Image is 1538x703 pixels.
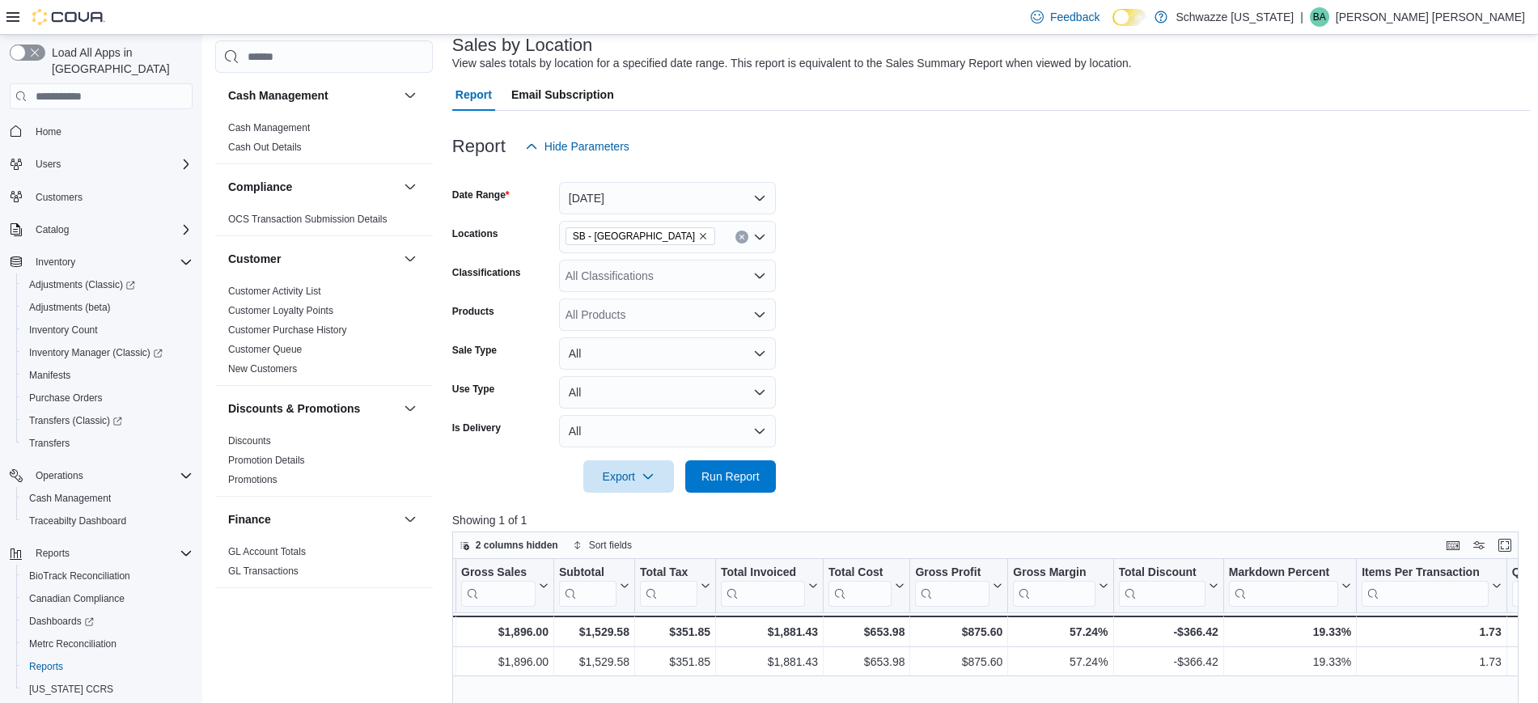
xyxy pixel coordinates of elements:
div: 1.73 [1362,653,1502,672]
div: Total Tax [640,565,697,581]
span: Operations [36,469,83,482]
button: Transfers [16,432,199,455]
button: Users [3,153,199,176]
p: Schwazze [US_STATE] [1176,7,1294,27]
div: Total Invoiced [721,565,805,581]
a: Customer Activity List [228,286,321,297]
div: Gross Margin [1013,565,1095,581]
button: 2 columns hidden [453,536,565,555]
h3: Compliance [228,179,292,195]
button: Customers [3,185,199,209]
span: Inventory [29,252,193,272]
div: Items Per Transaction [1362,565,1489,581]
span: Transfers (Classic) [23,411,193,430]
span: Canadian Compliance [23,589,193,608]
div: $1,881.43 [721,622,818,642]
button: Finance [400,510,420,529]
a: Adjustments (Classic) [16,273,199,296]
span: Discounts [228,434,271,447]
h3: Finance [228,511,271,527]
div: Gross Sales [461,565,536,581]
button: Canadian Compliance [16,587,199,610]
button: Run Report [685,460,776,493]
button: Subtotal [559,565,629,607]
button: Clear input [735,231,748,244]
div: Total Cost [828,565,892,581]
a: Metrc Reconciliation [23,634,123,654]
button: Reports [3,542,199,565]
button: Discounts & Promotions [400,399,420,418]
div: $1,529.58 [559,622,629,642]
span: Transfers [29,437,70,450]
div: 1.73 [1362,622,1502,642]
a: GL Transactions [228,565,299,577]
span: Users [36,158,61,171]
button: Inventory [29,252,82,272]
span: Run Report [701,468,760,485]
div: $351.85 [640,622,710,642]
div: Compliance [215,210,433,235]
a: Feedback [1024,1,1106,33]
span: OCS Transaction Submission Details [228,213,388,226]
a: Traceabilty Dashboard [23,511,133,531]
a: [US_STATE] CCRS [23,680,120,699]
p: [PERSON_NAME] [PERSON_NAME] [1336,7,1525,27]
button: Finance [228,511,397,527]
a: GL Account Totals [228,546,306,557]
span: Inventory Count [23,320,193,340]
button: Cash Management [16,487,199,510]
div: Items Per Transaction [1362,565,1489,607]
button: Manifests [16,364,199,387]
button: All [559,415,776,447]
button: Reports [29,544,76,563]
a: Promotions [228,474,278,485]
div: Subtotal [559,565,616,581]
a: Customer Purchase History [228,324,347,336]
span: Customer Loyalty Points [228,304,333,317]
button: Traceabilty Dashboard [16,510,199,532]
button: [US_STATE] CCRS [16,678,199,701]
a: Discounts [228,435,271,447]
label: Is Delivery [452,421,501,434]
a: Cash Out Details [228,142,302,153]
p: | [1300,7,1303,27]
span: Purchase Orders [23,388,193,408]
a: Customers [29,188,89,207]
label: Products [452,305,494,318]
button: Open list of options [753,231,766,244]
div: Total Cost [828,565,892,607]
button: [DATE] [559,182,776,214]
label: Date Range [452,188,510,201]
div: -$366.42 [1118,622,1218,642]
div: $1,896.00 [461,653,549,672]
a: Dashboards [16,610,199,633]
h3: Customer [228,251,281,267]
button: Home [3,119,199,142]
button: Inventory [3,251,199,273]
div: Markdown Percent [1229,565,1338,607]
div: Customer [215,282,433,385]
span: Cash Management [23,489,193,508]
button: Operations [3,464,199,487]
button: Sort fields [566,536,638,555]
span: Sort fields [589,539,632,552]
button: Metrc Reconciliation [16,633,199,655]
button: Cash Management [228,87,397,104]
a: Purchase Orders [23,388,109,408]
button: All [559,376,776,409]
span: Washington CCRS [23,680,193,699]
button: Users [29,155,67,174]
div: Total Tax [640,565,697,607]
button: Total Cost [828,565,905,607]
div: Discounts & Promotions [215,431,433,496]
span: Adjustments (Classic) [23,275,193,294]
span: Manifests [29,369,70,382]
a: Transfers (Classic) [16,409,199,432]
button: All [559,337,776,370]
div: 57.24% [1013,653,1108,672]
div: Gross Profit [915,565,989,581]
button: Gross Margin [1013,565,1108,607]
span: New Customers [228,362,297,375]
div: $1,896.00 [461,622,549,642]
